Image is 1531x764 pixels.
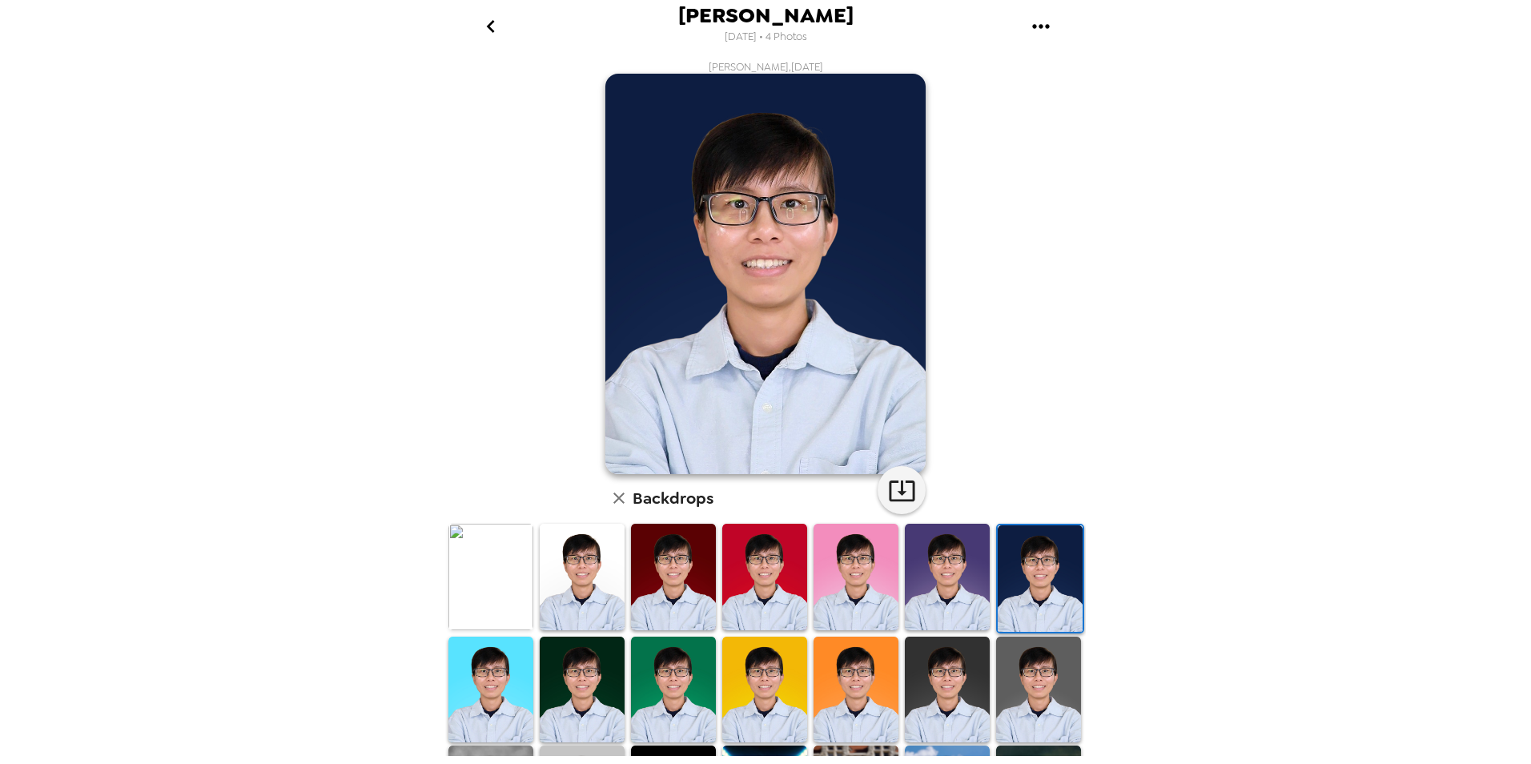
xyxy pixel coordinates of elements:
span: [DATE] • 4 Photos [725,26,807,48]
img: user [605,74,926,474]
h6: Backdrops [633,485,713,511]
span: [PERSON_NAME] [678,5,854,26]
span: [PERSON_NAME] , [DATE] [709,60,823,74]
img: Original [448,524,533,630]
